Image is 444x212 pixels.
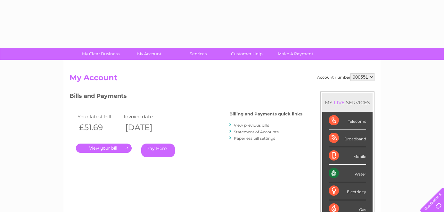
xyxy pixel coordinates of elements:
[229,112,302,116] h4: Billing and Payments quick links
[70,73,374,85] h2: My Account
[122,112,168,121] td: Invoice date
[329,147,366,165] div: Mobile
[123,48,176,60] a: My Account
[172,48,225,60] a: Services
[234,123,269,128] a: View previous bills
[322,93,373,112] div: MY SERVICES
[329,130,366,147] div: Broadband
[70,91,302,103] h3: Bills and Payments
[74,48,127,60] a: My Clear Business
[76,121,122,134] th: £51.69
[76,144,132,153] a: .
[76,112,122,121] td: Your latest bill
[329,112,366,130] div: Telecoms
[329,165,366,182] div: Water
[234,130,279,134] a: Statement of Accounts
[333,99,346,106] div: LIVE
[234,136,275,141] a: Paperless bill settings
[269,48,322,60] a: Make A Payment
[317,73,374,81] div: Account number
[220,48,273,60] a: Customer Help
[141,144,175,157] a: Pay Here
[122,121,168,134] th: [DATE]
[329,182,366,200] div: Electricity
